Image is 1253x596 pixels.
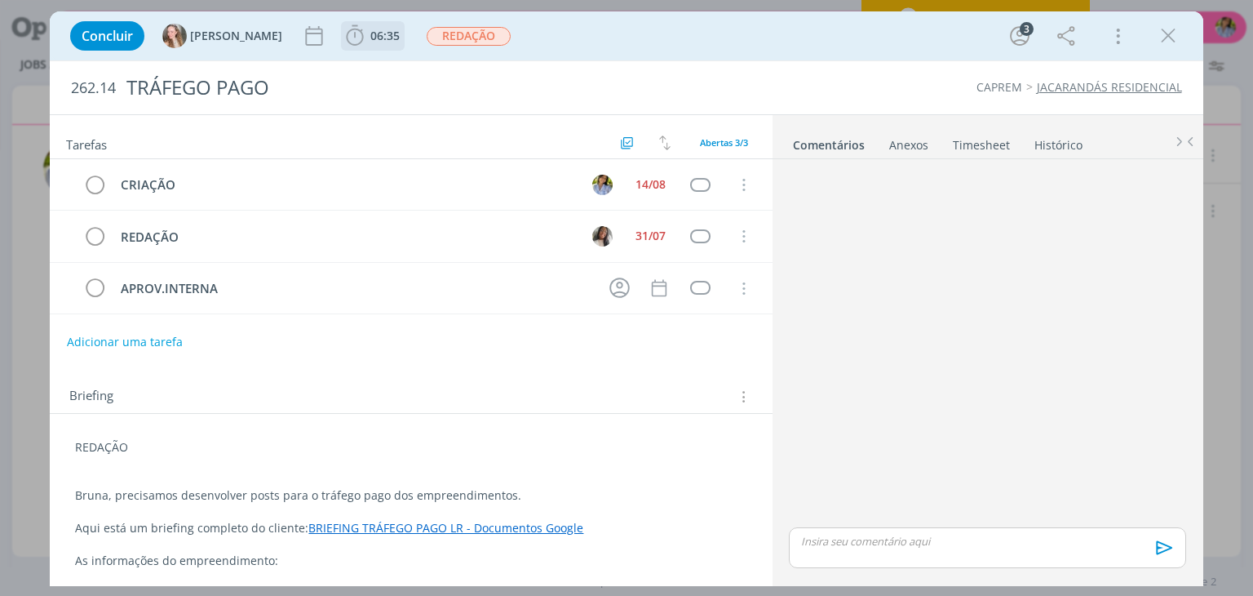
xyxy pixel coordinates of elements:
a: JACARANDÁS RESIDENCIAL [1037,79,1182,95]
span: Abertas 3/3 [700,136,748,149]
p: REDAÇÃO [75,439,746,456]
img: C [592,226,613,247]
span: REDAÇÃO [427,27,511,46]
div: Anexos [889,137,928,153]
a: Timesheet [952,130,1011,153]
span: 06:35 [370,28,400,43]
div: 14/08 [635,179,666,190]
span: Briefing [69,386,113,407]
span: [PERSON_NAME] [190,30,282,42]
div: CRIAÇÃO [113,175,577,195]
p: Aqui está um briefing completo do cliente: [75,520,746,536]
img: G [162,24,187,48]
a: CAPREM [976,79,1022,95]
a: BRIEFING TRÁFEGO PAGO LR - Documentos Google [308,520,583,536]
div: dialog [50,11,1202,586]
div: REDAÇÃO [113,227,577,247]
img: A [592,175,613,195]
p: Bruna, precisamos desenvolver posts para o tráfego pago dos empreendimentos. [75,487,746,504]
img: arrow-down-up.svg [659,136,671,150]
p: As informações do empreendimento: [75,553,746,569]
div: TRÁFEGO PAGO [119,68,712,108]
button: 3 [1007,23,1033,49]
span: Tarefas [66,133,107,153]
a: Histórico [1034,130,1083,153]
span: 262.14 [71,79,116,97]
button: Adicionar uma tarefa [66,327,184,357]
div: 31/07 [635,230,666,242]
button: 06:35 [342,23,404,49]
button: A [591,172,615,197]
button: G[PERSON_NAME] [162,24,282,48]
span: Concluir [82,29,133,42]
button: Concluir [70,21,144,51]
a: Comentários [792,130,866,153]
button: REDAÇÃO [426,26,511,47]
div: APROV.INTERNA [113,278,594,299]
div: 3 [1020,22,1034,36]
button: C [591,224,615,248]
